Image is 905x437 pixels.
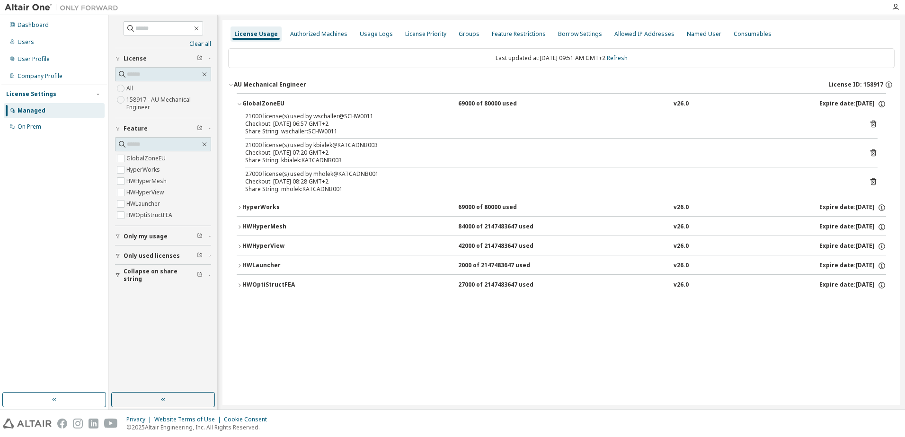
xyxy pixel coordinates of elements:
[115,48,211,69] button: License
[458,203,543,212] div: 69000 of 80000 used
[115,118,211,139] button: Feature
[674,262,689,270] div: v26.0
[458,223,543,231] div: 84000 of 2147483647 used
[245,178,855,185] div: Checkout: [DATE] 08:28 GMT+2
[242,100,328,108] div: GlobalZoneEU
[18,72,62,80] div: Company Profile
[18,38,34,46] div: Users
[242,242,328,251] div: HWHyperView
[115,245,211,266] button: Only used licenses
[828,81,883,88] span: License ID: 158917
[18,21,49,29] div: Dashboard
[242,262,328,270] div: HWLauncher
[674,203,689,212] div: v26.0
[237,236,886,257] button: HWHyperView42000 of 2147483647 usedv26.0Expire date:[DATE]
[197,233,203,240] span: Clear filter
[245,128,855,135] div: Share String: wschaller:SCHW0011
[245,185,855,193] div: Share String: mholek:KATCADNB001
[18,123,41,131] div: On Prem
[126,164,162,175] label: HyperWorks
[197,271,203,279] span: Clear filter
[104,419,118,428] img: youtube.svg
[126,187,166,198] label: HWHyperView
[126,210,174,221] label: HWOptiStructFEA
[115,40,211,48] a: Clear all
[245,141,855,149] div: 21000 license(s) used by kbialek@KATCADNB003
[614,30,674,38] div: Allowed IP Addresses
[126,83,135,94] label: All
[237,255,886,276] button: HWLauncher2000 of 2147483647 usedv26.0Expire date:[DATE]
[234,30,278,38] div: License Usage
[405,30,446,38] div: License Priority
[245,149,855,157] div: Checkout: [DATE] 07:20 GMT+2
[126,423,273,431] p: © 2025 Altair Engineering, Inc. All Rights Reserved.
[674,223,689,231] div: v26.0
[237,94,886,114] button: GlobalZoneEU69000 of 80000 usedv26.0Expire date:[DATE]
[734,30,772,38] div: Consumables
[819,242,886,251] div: Expire date: [DATE]
[234,81,306,88] div: AU Mechanical Engineer
[89,419,98,428] img: linkedin.svg
[228,48,895,68] div: Last updated at: [DATE] 09:51 AM GMT+2
[674,100,689,108] div: v26.0
[819,100,886,108] div: Expire date: [DATE]
[57,419,67,428] img: facebook.svg
[558,30,602,38] div: Borrow Settings
[819,223,886,231] div: Expire date: [DATE]
[124,252,180,260] span: Only used licenses
[197,55,203,62] span: Clear filter
[115,226,211,247] button: Only my usage
[674,281,689,289] div: v26.0
[124,233,168,240] span: Only my usage
[237,275,886,296] button: HWOptiStructFEA27000 of 2147483647 usedv26.0Expire date:[DATE]
[126,198,162,210] label: HWLauncher
[458,281,543,289] div: 27000 of 2147483647 used
[360,30,393,38] div: Usage Logs
[124,125,148,132] span: Feature
[73,419,83,428] img: instagram.svg
[124,55,147,62] span: License
[458,262,543,270] div: 2000 of 2147483647 used
[819,262,886,270] div: Expire date: [DATE]
[458,100,543,108] div: 69000 of 80000 used
[245,157,855,164] div: Share String: kbialek:KATCADNB003
[607,54,628,62] a: Refresh
[126,153,168,164] label: GlobalZoneEU
[115,265,211,286] button: Collapse on share string
[126,94,211,113] label: 158917 - AU Mechanical Engineer
[245,120,855,128] div: Checkout: [DATE] 06:57 GMT+2
[492,30,546,38] div: Feature Restrictions
[290,30,347,38] div: Authorized Machines
[18,55,50,63] div: User Profile
[245,170,855,178] div: 27000 license(s) used by mholek@KATCADNB001
[124,268,197,283] span: Collapse on share string
[224,416,273,423] div: Cookie Consent
[197,125,203,132] span: Clear filter
[6,90,56,98] div: License Settings
[126,175,169,187] label: HWHyperMesh
[228,74,895,95] button: AU Mechanical EngineerLicense ID: 158917
[819,203,886,212] div: Expire date: [DATE]
[154,416,224,423] div: Website Terms of Use
[3,419,52,428] img: altair_logo.svg
[126,416,154,423] div: Privacy
[674,242,689,251] div: v26.0
[197,252,203,260] span: Clear filter
[459,30,479,38] div: Groups
[242,223,328,231] div: HWHyperMesh
[5,3,123,12] img: Altair One
[18,107,45,114] div: Managed
[245,113,855,120] div: 21000 license(s) used by wschaller@SCHW0011
[237,197,886,218] button: HyperWorks69000 of 80000 usedv26.0Expire date:[DATE]
[687,30,721,38] div: Named User
[242,281,328,289] div: HWOptiStructFEA
[237,217,886,237] button: HWHyperMesh84000 of 2147483647 usedv26.0Expire date:[DATE]
[819,281,886,289] div: Expire date: [DATE]
[242,203,328,212] div: HyperWorks
[458,242,543,251] div: 42000 of 2147483647 used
